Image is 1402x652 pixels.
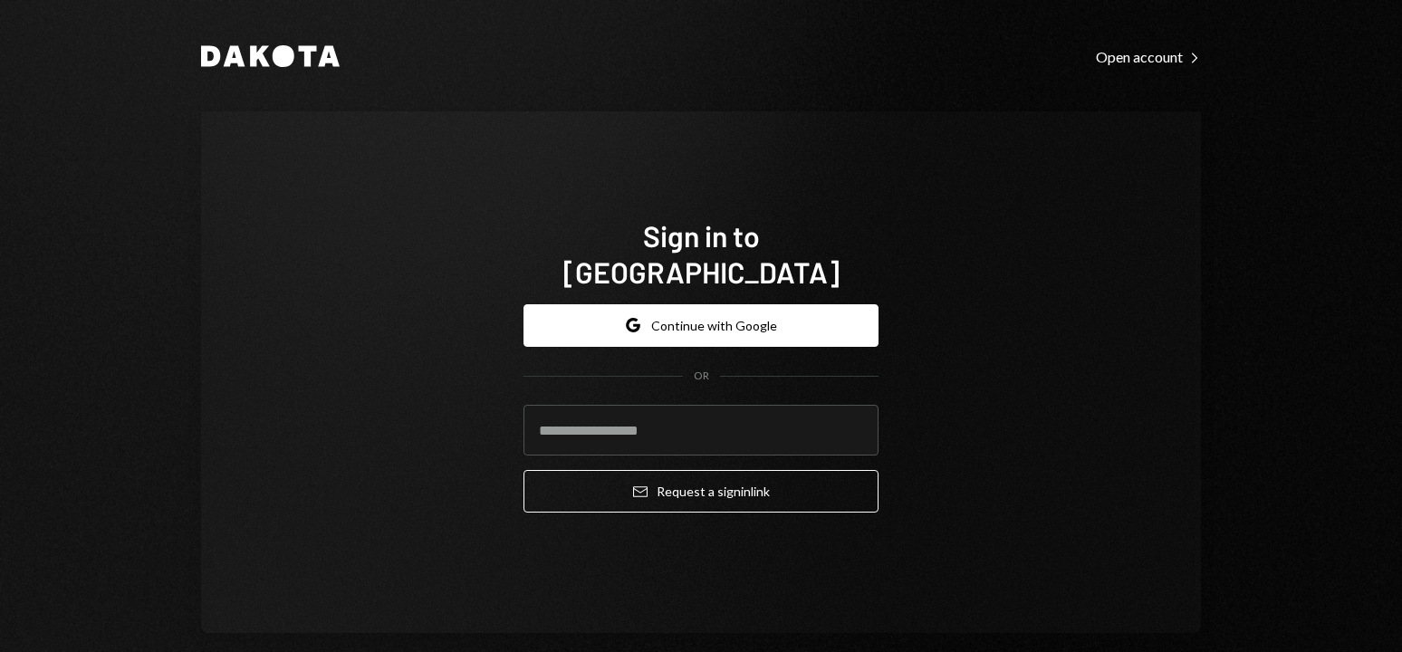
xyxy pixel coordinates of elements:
button: Continue with Google [523,304,879,347]
div: Open account [1096,48,1201,66]
h1: Sign in to [GEOGRAPHIC_DATA] [523,217,879,290]
a: Open account [1096,46,1201,66]
div: OR [694,369,709,384]
button: Request a signinlink [523,470,879,513]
